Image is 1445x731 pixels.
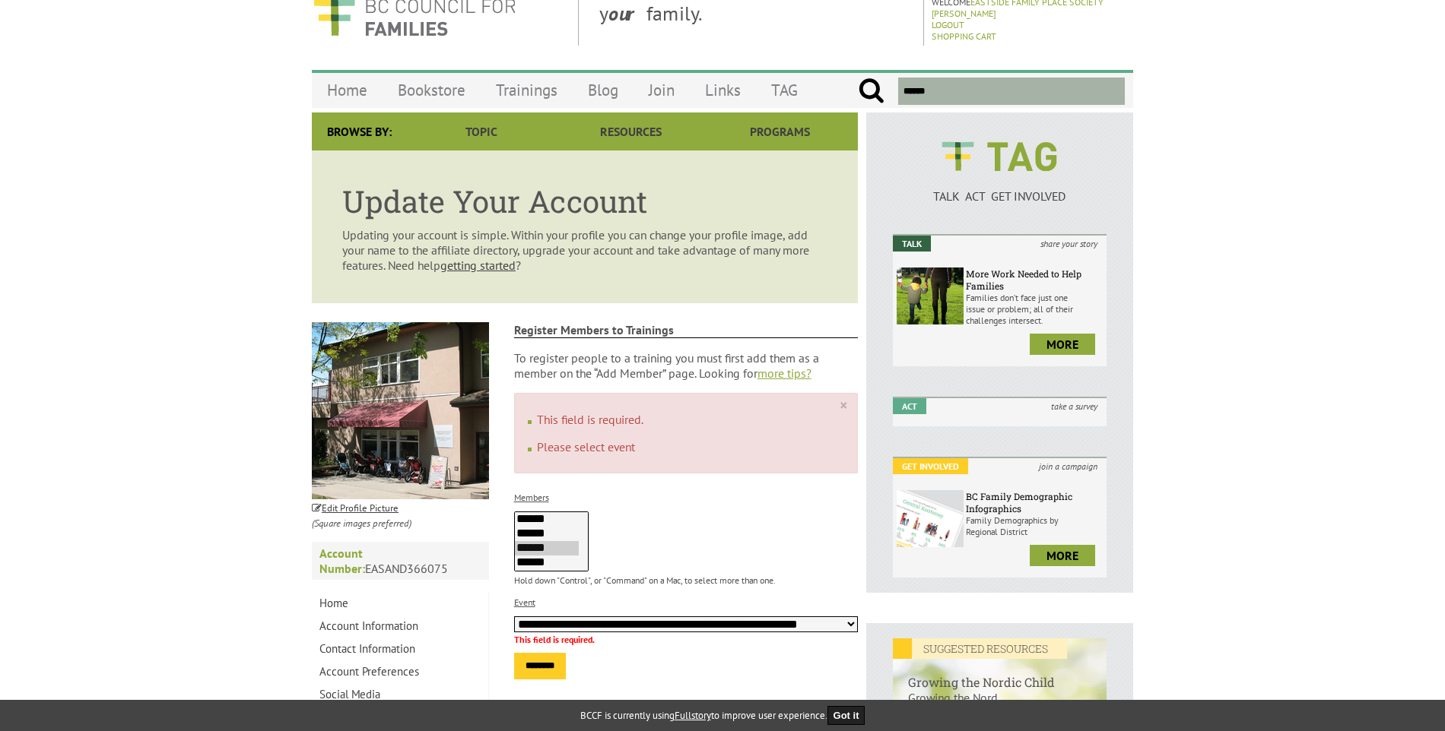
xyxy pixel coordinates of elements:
a: Blog [573,72,634,108]
a: Edit Profile Picture [312,499,399,514]
h6: BC Family Demographic Infographics [966,490,1103,514]
a: getting started [440,258,516,273]
h6: More Work Needed to Help Families [966,267,1103,292]
a: Programs [706,112,855,150]
p: Families don’t face just one issue or problem; all of their challenges intersect. [966,292,1103,326]
i: take a survey [1042,398,1107,414]
li: Please select event [537,439,831,454]
i: join a campaign [1030,458,1107,474]
p: Growing the Nord... [893,690,1107,720]
a: Home [312,592,488,615]
p: To register people to a training you must first add them as a member on the “Add Member” page. Lo... [514,350,859,381]
p: TALK ACT GET INVOLVED [893,188,1107,204]
a: Topic [407,112,556,150]
a: Social Media [312,683,488,706]
img: BCCF's TAG Logo [931,128,1068,185]
i: share your story [1031,236,1107,252]
img: 98487eaf0549be3f037b8efb5d221cb4.jpg [312,322,489,499]
a: Trainings [481,72,573,108]
em: SUGGESTED RESOURCES [893,638,1067,659]
p: EASAND366075 [312,542,489,580]
h1: Update Your Account [342,181,827,221]
a: Bookstore [383,72,481,108]
h6: Growing the Nordic Child [893,659,1107,690]
a: more [1030,334,1095,355]
a: TAG [756,72,813,108]
i: (Square images preferred) [312,517,411,530]
a: TALK ACT GET INVOLVED [893,173,1107,204]
a: Home [312,72,383,108]
a: more [1030,545,1095,566]
em: Get Involved [893,458,968,474]
label: Members [514,492,549,503]
a: Join [634,72,690,108]
p: This field is required. [514,634,859,645]
a: Logout [932,19,964,30]
a: Links [690,72,756,108]
a: Shopping Cart [932,30,996,42]
a: Contact Information [312,638,488,660]
li: This field is required. [537,412,831,427]
em: Act [893,398,926,414]
a: Account Information [312,615,488,638]
a: Fullstory [675,709,711,722]
a: × [840,398,846,413]
small: Edit Profile Picture [312,502,399,514]
strong: Account Number: [319,546,365,576]
em: Talk [893,236,931,252]
strong: our [608,1,646,26]
article: Updating your account is simple. Within your profile you can change your profile image, add your ... [312,150,858,303]
a: Account Preferences [312,660,488,683]
a: Resources [556,112,705,150]
label: Event [514,597,535,608]
button: Got it [827,706,865,725]
strong: Register Members to Trainings [514,322,859,338]
a: more tips? [757,365,811,381]
input: Submit [858,78,884,105]
p: Hold down "Control", or "Command" on a Mac, to select more than one. [514,574,859,586]
div: Browse By: [312,112,407,150]
p: Family Demographics by Regional District [966,514,1103,537]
